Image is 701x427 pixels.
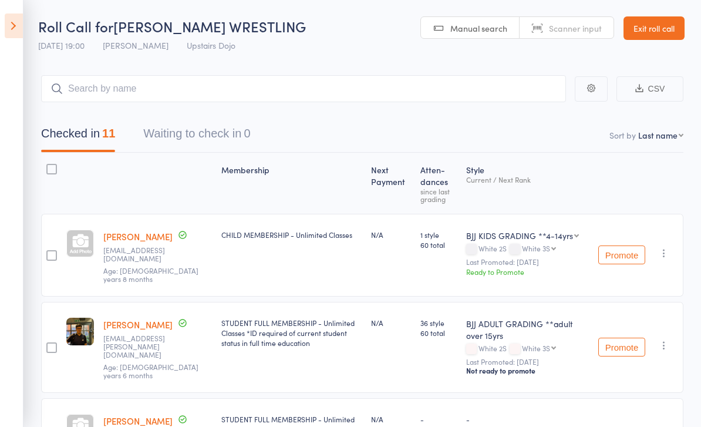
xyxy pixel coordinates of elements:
span: [DATE] 19:00 [38,39,85,51]
div: N/A [371,230,411,240]
div: Ready to Promote [466,267,589,277]
div: Next Payment [366,158,416,209]
div: Current / Next Rank [466,176,589,183]
a: [PERSON_NAME] [103,415,173,427]
small: Last Promoted: [DATE] [466,258,589,266]
a: Exit roll call [624,16,685,40]
small: Last Promoted: [DATE] [466,358,589,366]
span: Manual search [450,22,507,34]
div: White 3S [522,344,550,352]
input: Search by name [41,75,566,102]
span: 1 style [420,230,457,240]
small: Ilyas.Barikzai@gmail.com [103,334,212,359]
div: White 2S [466,244,589,254]
img: image1723221534.png [66,318,94,345]
span: 36 style [420,318,457,328]
span: 60 total [420,240,457,250]
div: since last grading [420,187,457,203]
button: Checked in11 [41,121,115,152]
a: [PERSON_NAME] [103,318,173,331]
small: zelimtat85@gmail.com [103,246,212,263]
div: 11 [102,127,115,140]
div: N/A [371,318,411,328]
div: N/A [371,414,411,424]
span: Roll Call for [38,16,113,36]
div: Membership [217,158,366,209]
span: [PERSON_NAME] WRESTLING [113,16,306,36]
div: - [466,414,589,424]
a: [PERSON_NAME] [103,230,173,243]
div: White 2S [466,344,589,354]
span: Upstairs Dojo [187,39,235,51]
span: [PERSON_NAME] [103,39,168,51]
span: Age: [DEMOGRAPHIC_DATA] years 8 months [103,265,198,284]
button: Promote [598,338,645,357]
button: CSV [616,76,683,102]
div: White 3S [522,244,550,252]
div: Last name [638,129,678,141]
label: Sort by [609,129,636,141]
div: STUDENT FULL MEMBERSHIP - Unlimited Classes *ID required of current student status in full time e... [221,318,362,348]
button: Promote [598,246,645,264]
div: Style [461,158,594,209]
div: CHILD MEMBERSHIP - Unlimited Classes [221,230,362,240]
div: Atten­dances [416,158,461,209]
span: 60 total [420,328,457,338]
div: BJJ ADULT GRADING **adult over 15yrs [466,318,589,341]
button: Waiting to check in0 [143,121,250,152]
div: - [420,414,457,424]
div: BJJ KIDS GRADING **4-14yrs [466,230,573,241]
span: Scanner input [549,22,602,34]
span: Age: [DEMOGRAPHIC_DATA] years 6 months [103,362,198,380]
div: Not ready to promote [466,366,589,375]
div: 0 [244,127,250,140]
